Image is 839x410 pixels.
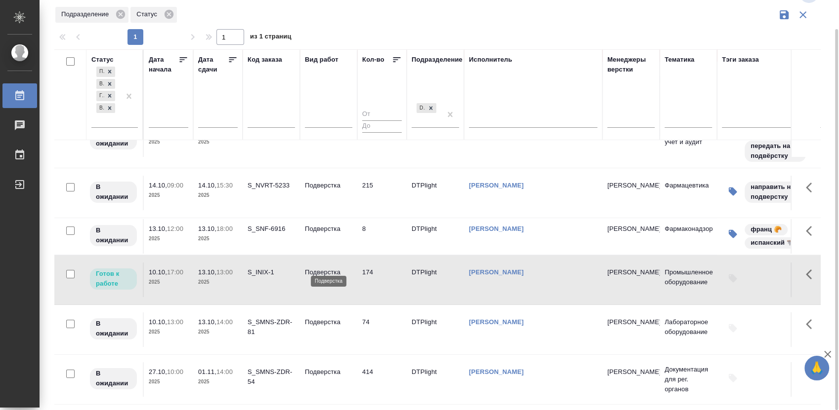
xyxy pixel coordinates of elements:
[794,5,812,24] button: Сбросить фильтры
[89,367,138,390] div: Исполнитель назначен, приступать к работе пока рано
[722,55,759,65] div: Тэги заказа
[469,225,524,232] a: [PERSON_NAME]
[96,319,131,338] p: В ожидании
[607,317,655,327] p: [PERSON_NAME]
[804,356,829,380] button: 🙏
[800,262,824,286] button: Здесь прячутся важные кнопки
[248,317,295,337] div: S_SMNS-ZDR-81
[362,55,384,65] div: Кол-во
[149,377,188,387] p: 2025
[149,327,188,337] p: 2025
[407,362,464,397] td: DTPlight
[95,102,116,114] div: Подбор, В ожидании, Готов к работе, В работе
[469,368,524,375] a: [PERSON_NAME]
[665,365,712,394] p: Документация для рег. органов
[149,225,167,232] p: 13.10,
[96,79,104,89] div: В ожидании
[198,137,238,147] p: 2025
[722,181,744,202] button: Изменить тэги
[665,224,712,234] p: Фармаконадзор
[55,7,128,23] div: Подразделение
[149,137,188,147] p: 2025
[357,219,407,254] td: 8
[216,368,233,375] p: 14:00
[136,9,161,19] p: Статус
[407,176,464,210] td: DTPlight
[607,224,655,234] p: [PERSON_NAME]
[198,55,228,75] div: Дата сдачи
[216,225,233,232] p: 18:00
[198,277,238,287] p: 2025
[665,181,712,190] p: Фармацевтика
[61,9,112,19] p: Подразделение
[198,234,238,244] p: 2025
[89,181,138,204] div: Исполнитель назначен, приступать к работе пока рано
[305,181,352,190] p: Подверстка
[607,55,655,75] div: Менеджеры верстки
[167,268,183,276] p: 17:00
[751,182,800,202] p: направить на подверстку
[751,224,782,234] p: франц 🥐
[198,377,238,387] p: 2025
[149,55,178,75] div: Дата начала
[357,362,407,397] td: 414
[167,368,183,375] p: 10:00
[417,103,425,113] div: DTPlight
[149,318,167,326] p: 10.10,
[469,55,512,65] div: Исполнитель
[198,182,216,189] p: 14.10,
[357,176,407,210] td: 215
[800,219,824,243] button: Здесь прячутся важные кнопки
[149,234,188,244] p: 2025
[744,181,807,204] div: направить на подверстку
[305,267,352,277] p: Подверстка
[149,277,188,287] p: 2025
[95,66,116,78] div: Подбор, В ожидании, Готов к работе, В работе
[216,318,233,326] p: 14:00
[607,181,655,190] p: [PERSON_NAME]
[357,262,407,297] td: 174
[250,31,292,45] span: из 1 страниц
[357,312,407,347] td: 74
[305,224,352,234] p: Подверстка
[362,120,402,133] input: До
[198,190,238,200] p: 2025
[407,219,464,254] td: DTPlight
[775,5,794,24] button: Сохранить фильтры
[722,267,744,289] button: Добавить тэги
[248,181,295,190] div: S_NVRT-5233
[167,182,183,189] p: 09:00
[96,225,131,245] p: В ожидании
[416,102,437,114] div: DTPlight
[149,368,167,375] p: 27.10,
[722,367,744,389] button: Добавить тэги
[412,55,462,65] div: Подразделение
[95,78,116,90] div: Подбор, В ожидании, Готов к работе, В работе
[407,262,464,297] td: DTPlight
[665,55,694,65] div: Тематика
[149,268,167,276] p: 10.10,
[800,312,824,336] button: Здесь прячутся важные кнопки
[800,362,824,386] button: Здесь прячутся важные кнопки
[149,190,188,200] p: 2025
[248,224,295,234] div: S_SNF-6916
[751,141,800,161] p: передать на подвёрстку
[744,223,831,250] div: франц 🥐, испанский 🐃, уточняю вопрос, проверка?, направить на подверстку, 13.10 в 12
[665,267,712,287] p: Промышленное оборудование
[96,91,104,101] div: Готов к работе
[96,182,131,202] p: В ожидании
[800,176,824,199] button: Здесь прячутся важные кнопки
[149,182,167,189] p: 14.10,
[305,55,338,65] div: Вид работ
[362,109,402,121] input: От
[216,182,233,189] p: 15:30
[198,368,216,375] p: 01.11,
[198,225,216,232] p: 13.10,
[96,103,104,113] div: В работе
[808,358,825,378] span: 🙏
[89,267,138,291] div: Исполнитель может приступить к работе
[95,90,116,102] div: Подбор, В ожидании, Готов к работе, В работе
[89,317,138,340] div: Исполнитель назначен, приступать к работе пока рано
[96,369,131,388] p: В ожидании
[607,267,655,277] p: [PERSON_NAME]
